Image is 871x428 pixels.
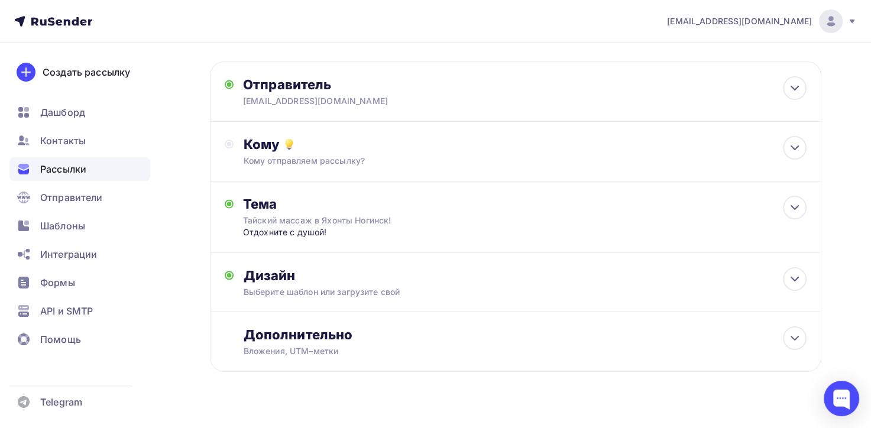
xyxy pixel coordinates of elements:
[243,196,477,212] div: Тема
[40,332,81,346] span: Помощь
[243,155,750,167] div: Кому отправляем рассылку?
[40,190,103,205] span: Отправители
[243,76,499,93] div: Отправитель
[40,162,86,176] span: Рассылки
[243,95,474,107] div: [EMAIL_ADDRESS][DOMAIN_NAME]
[40,134,86,148] span: Контакты
[667,15,812,27] span: [EMAIL_ADDRESS][DOMAIN_NAME]
[40,219,85,233] span: Шаблоны
[243,215,454,226] div: Тайский массаж в Яхонты Ногинск!
[243,267,807,284] div: Дизайн
[243,326,807,343] div: Дополнительно
[667,9,857,33] a: [EMAIL_ADDRESS][DOMAIN_NAME]
[40,395,82,409] span: Telegram
[40,105,85,119] span: Дашборд
[40,275,75,290] span: Формы
[9,129,150,153] a: Контакты
[243,136,807,153] div: Кому
[40,304,93,318] span: API и SMTP
[9,271,150,294] a: Формы
[43,65,130,79] div: Создать рассылку
[243,286,750,298] div: Выберите шаблон или загрузите свой
[9,186,150,209] a: Отправители
[40,247,97,261] span: Интеграции
[9,214,150,238] a: Шаблоны
[243,226,477,238] div: Отдохните с душой!
[9,157,150,181] a: Рассылки
[9,100,150,124] a: Дашборд
[243,345,750,357] div: Вложения, UTM–метки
